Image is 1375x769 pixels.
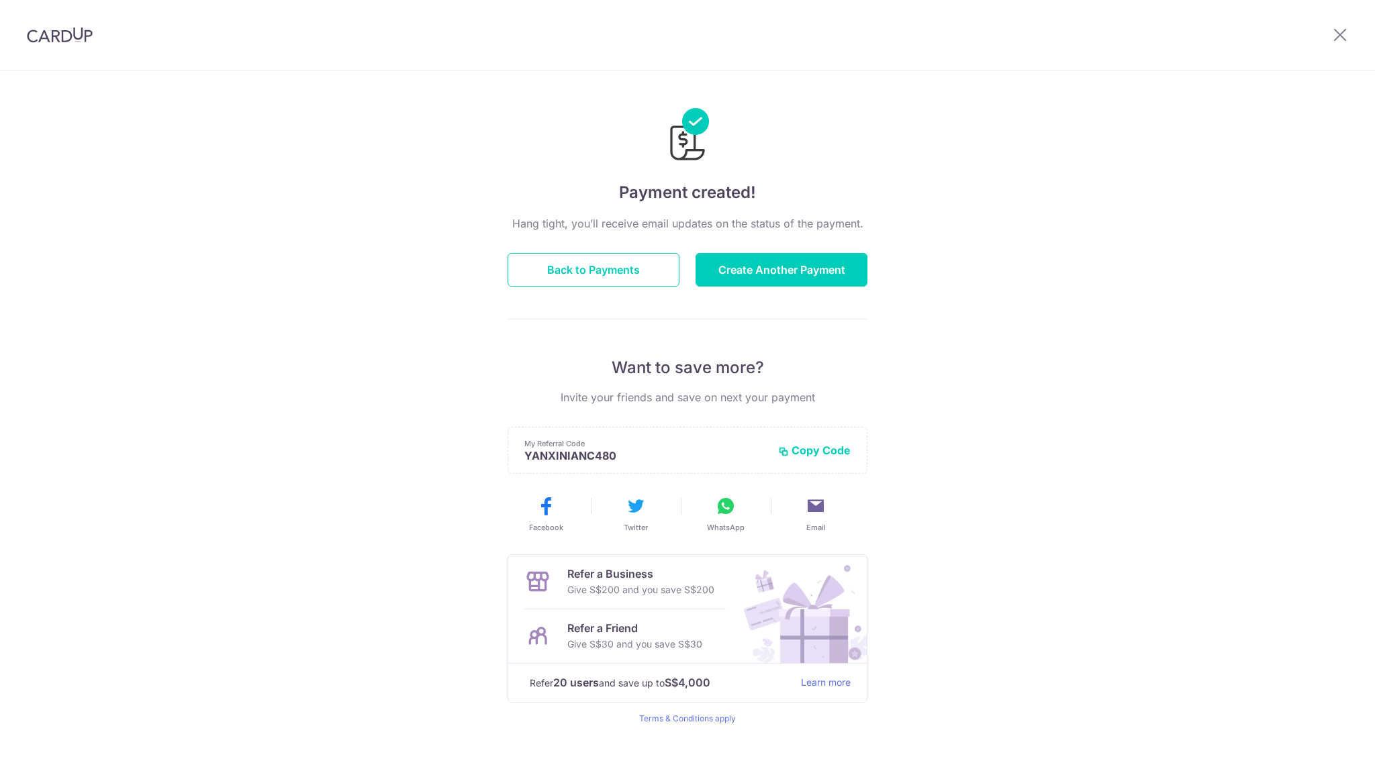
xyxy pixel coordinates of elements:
img: CardUp [27,27,93,43]
a: Learn more [801,674,851,691]
h4: Payment created! [508,181,867,205]
button: Facebook [506,495,585,533]
button: Twitter [596,495,675,533]
button: WhatsApp [686,495,765,533]
p: Give S$200 and you save S$200 [567,582,714,598]
strong: 20 users [553,674,599,690]
p: Give S$30 and you save S$30 [567,636,702,652]
span: WhatsApp [707,522,745,533]
img: Payments [666,108,709,164]
span: Facebook [529,522,563,533]
button: Email [776,495,855,533]
p: Want to save more? [508,357,867,378]
img: Refer [731,555,867,663]
button: Copy Code [778,444,851,457]
p: Refer a Business [567,566,714,582]
p: Refer and save up to [530,674,790,691]
p: YANXINIANC480 [524,449,767,462]
p: Refer a Friend [567,620,702,636]
span: Email [806,522,826,533]
span: Twitter [624,522,648,533]
iframe: Opens a widget where you can find more information [1289,729,1362,762]
p: My Referral Code [524,438,767,449]
strong: S$4,000 [665,674,710,690]
a: Terms & Conditions apply [639,713,736,723]
p: Invite your friends and save on next your payment [508,389,867,405]
button: Create Another Payment [696,253,867,287]
button: Back to Payments [508,253,679,287]
p: Hang tight, you’ll receive email updates on the status of the payment. [508,215,867,232]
